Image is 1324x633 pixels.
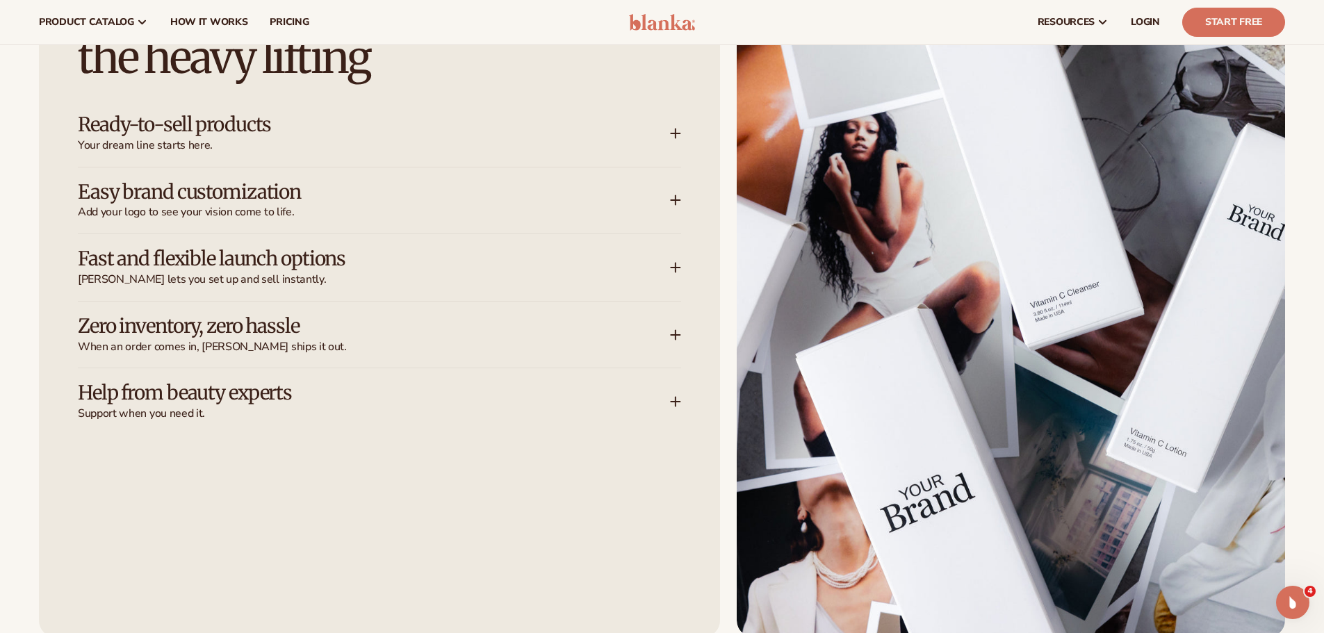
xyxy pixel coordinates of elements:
[78,138,670,153] span: Your dream line starts here.
[629,14,695,31] img: logo
[1131,17,1160,28] span: LOGIN
[39,17,134,28] span: product catalog
[1276,586,1309,619] iframe: Intercom live chat
[78,340,670,354] span: When an order comes in, [PERSON_NAME] ships it out.
[78,406,670,421] span: Support when you need it.
[78,181,628,203] h3: Easy brand customization
[1182,8,1285,37] a: Start Free
[78,114,628,135] h3: Ready-to-sell products
[78,315,628,337] h3: Zero inventory, zero hassle
[78,382,628,404] h3: Help from beauty experts
[270,17,309,28] span: pricing
[78,272,670,287] span: [PERSON_NAME] lets you set up and sell instantly.
[1305,586,1316,597] span: 4
[1038,17,1095,28] span: resources
[78,248,628,270] h3: Fast and flexible launch options
[170,17,248,28] span: How It Works
[78,205,670,220] span: Add your logo to see your vision come to life.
